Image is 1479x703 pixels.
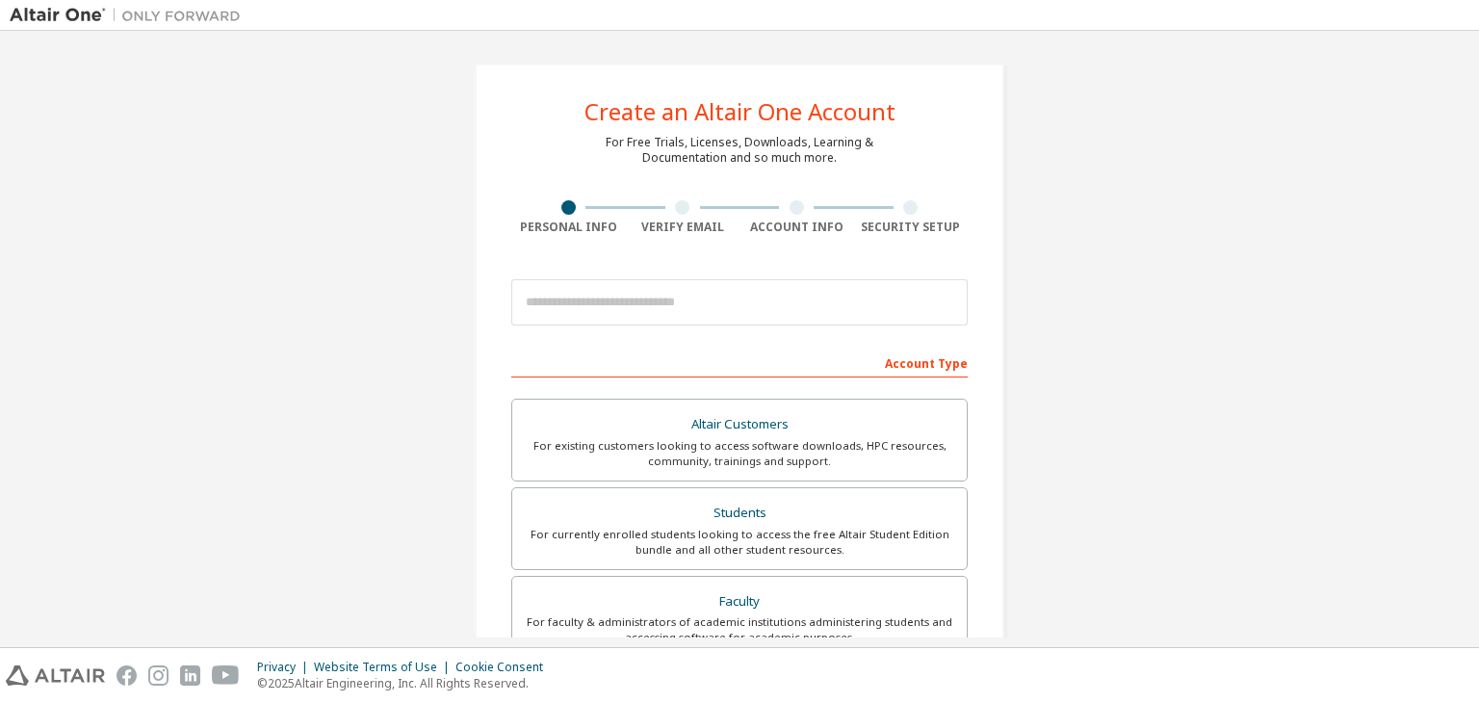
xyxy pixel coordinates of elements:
div: Website Terms of Use [314,660,455,675]
div: For Free Trials, Licenses, Downloads, Learning & Documentation and so much more. [606,135,873,166]
p: © 2025 Altair Engineering, Inc. All Rights Reserved. [257,675,555,691]
div: Cookie Consent [455,660,555,675]
div: For faculty & administrators of academic institutions administering students and accessing softwa... [524,614,955,645]
div: Account Info [739,220,854,235]
img: facebook.svg [117,665,137,686]
div: For currently enrolled students looking to access the free Altair Student Edition bundle and all ... [524,527,955,558]
div: Students [524,500,955,527]
div: For existing customers looking to access software downloads, HPC resources, community, trainings ... [524,438,955,469]
img: youtube.svg [212,665,240,686]
div: Altair Customers [524,411,955,438]
div: Account Type [511,347,968,378]
div: Faculty [524,588,955,615]
div: Verify Email [626,220,740,235]
div: Personal Info [511,220,626,235]
img: Altair One [10,6,250,25]
div: Create an Altair One Account [584,100,895,123]
div: Security Setup [854,220,969,235]
img: linkedin.svg [180,665,200,686]
div: Privacy [257,660,314,675]
img: altair_logo.svg [6,665,105,686]
img: instagram.svg [148,665,169,686]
